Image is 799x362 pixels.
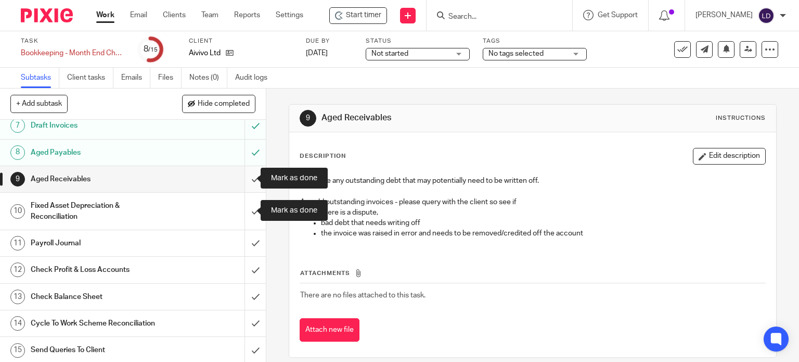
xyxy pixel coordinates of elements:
span: [DATE] [306,49,328,57]
p: Aivivo Ltd [189,48,221,58]
h1: Send Queries To Client [31,342,166,358]
p: there is a dispute, [321,207,766,218]
h1: Payroll Journal [31,235,166,251]
a: Clients [163,10,186,20]
div: 15 [10,343,25,358]
div: 11 [10,236,25,251]
small: /15 [148,47,158,53]
span: Start timer [346,10,381,21]
div: Bookkeeping - Month End Checks [21,48,125,58]
h1: Check Profit & Loss Accounts [31,262,166,278]
button: Attach new file [300,318,359,342]
a: Reports [234,10,260,20]
div: 12 [10,263,25,277]
img: Pixie [21,8,73,22]
div: 7 [10,118,25,133]
h1: Cycle To Work Scheme Reconciliation [31,316,166,331]
p: the invoice was raised in error and needs to be removed/credited off the account [321,228,766,239]
h1: Fixed Asset Depreciation & Reconciliation [31,198,166,224]
h1: Aged Payables [31,145,166,160]
div: 9 [10,172,25,186]
span: Get Support [598,11,638,19]
p: bad debt that needs writing off [321,218,766,228]
div: 8 [144,43,158,55]
div: Instructions [716,114,766,122]
div: 13 [10,290,25,304]
label: Tags [483,37,587,45]
a: Client tasks [67,68,113,88]
h1: Aged Receivables [31,171,166,187]
span: No tags selected [488,50,544,57]
label: Due by [306,37,353,45]
div: 9 [300,110,316,127]
span: Attachments [300,270,350,276]
h1: Draft Invoices [31,118,166,133]
div: 10 [10,204,25,219]
button: Edit description [693,148,766,165]
label: Task [21,37,125,45]
a: Audit logs [235,68,275,88]
p: [PERSON_NAME] [695,10,753,20]
a: Work [96,10,114,20]
a: Settings [276,10,303,20]
span: Hide completed [198,100,250,108]
input: Search [447,13,541,22]
div: Aivivo Ltd - Bookkeeping - Month End Checks [329,7,387,24]
h1: Check Balance Sheet [31,289,166,305]
div: 14 [10,316,25,331]
div: 8 [10,145,25,160]
button: + Add subtask [10,95,68,113]
p: Description [300,152,346,160]
p: Any old outstanding invoices - please query with the client so see if [300,197,766,207]
h1: Aged Receivables [321,113,555,123]
span: Not started [371,50,408,57]
label: Client [189,37,293,45]
a: Notes (0) [189,68,227,88]
button: Hide completed [182,95,255,113]
label: Status [366,37,470,45]
p: Are there any outstanding debt that may potentially need to be written off. [300,176,766,186]
a: Emails [121,68,150,88]
a: Team [201,10,218,20]
img: svg%3E [758,7,775,24]
a: Subtasks [21,68,59,88]
a: Email [130,10,147,20]
a: Files [158,68,182,88]
span: There are no files attached to this task. [300,292,426,299]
